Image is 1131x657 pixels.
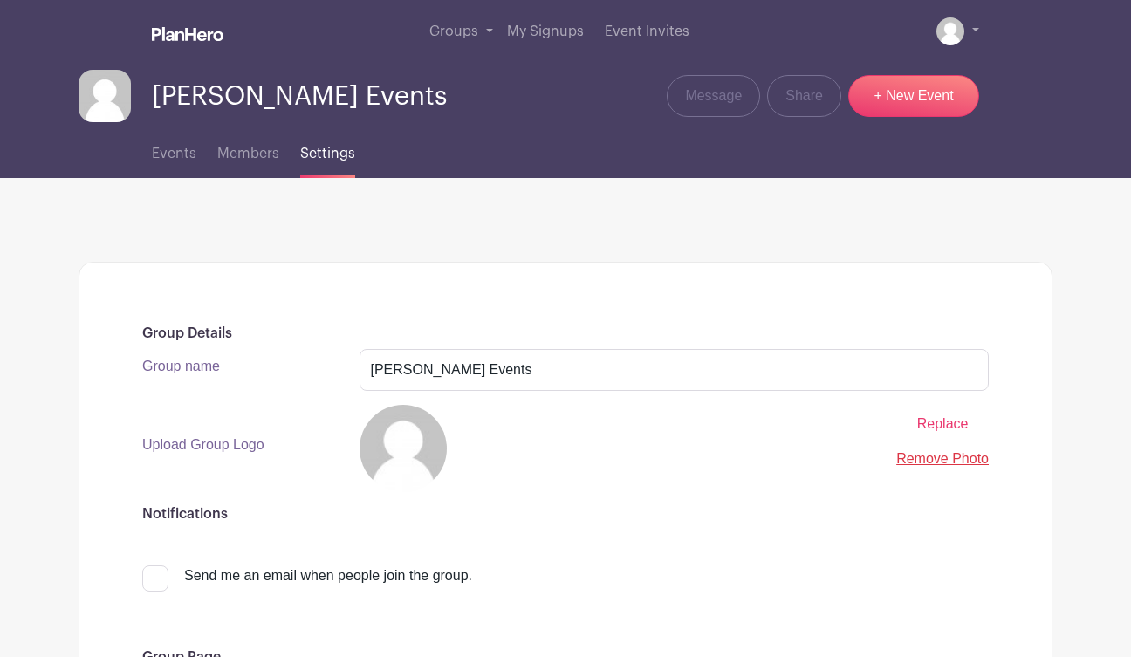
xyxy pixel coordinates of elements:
[667,75,760,117] a: Message
[300,147,355,161] span: Settings
[785,86,823,106] span: Share
[217,147,279,161] span: Members
[142,506,989,523] h6: Notifications
[152,122,196,178] a: Events
[685,86,742,106] span: Message
[917,416,969,431] span: Replace
[152,147,196,161] span: Events
[848,75,979,117] a: + New Event
[507,24,584,38] span: My Signups
[152,82,447,111] span: [PERSON_NAME] Events
[767,75,841,117] a: Share
[184,565,472,586] div: Send me an email when people join the group.
[936,17,964,45] img: default-ce2991bfa6775e67f084385cd625a349d9dcbb7a52a09fb2fda1e96e2d18dcdb.png
[142,435,264,455] label: Upload Group Logo
[79,70,131,122] img: default-ce2991bfa6775e67f084385cd625a349d9dcbb7a52a09fb2fda1e96e2d18dcdb.png
[217,122,279,178] a: Members
[152,27,223,41] img: logo_white-6c42ec7e38ccf1d336a20a19083b03d10ae64f83f12c07503d8b9e83406b4c7d.svg
[429,24,478,38] span: Groups
[142,325,989,342] h6: Group Details
[300,122,355,178] a: Settings
[360,405,447,492] img: default-ce2991bfa6775e67f084385cd625a349d9dcbb7a52a09fb2fda1e96e2d18dcdb.png
[142,356,220,377] label: Group name
[605,24,689,38] span: Event Invites
[896,451,989,466] a: Remove Photo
